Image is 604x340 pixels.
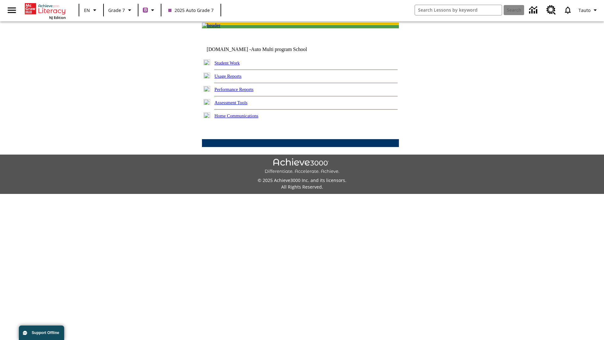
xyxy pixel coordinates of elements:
td: [DOMAIN_NAME] - [207,47,322,52]
div: Home [25,2,66,20]
img: plus.gif [204,86,210,92]
a: Notifications [560,2,576,18]
img: Achieve3000 Differentiate Accelerate Achieve [265,158,339,174]
img: plus.gif [204,73,210,78]
img: header [202,23,221,28]
span: B [144,6,147,14]
span: EN [84,7,90,14]
button: Boost Class color is purple. Change class color [140,4,159,16]
span: NJ Edition [49,15,66,20]
button: Open side menu [3,1,21,20]
button: Profile/Settings [576,4,601,16]
span: Support Offline [32,331,59,335]
span: 2025 Auto Grade 7 [168,7,214,14]
a: Data Center [525,2,543,19]
input: search field [415,5,502,15]
button: Language: EN, Select a language [81,4,101,16]
img: plus.gif [204,112,210,118]
span: Grade 7 [108,7,125,14]
img: plus.gif [204,99,210,105]
a: Home Communications [215,113,259,118]
a: Assessment Tools [215,100,248,105]
img: plus.gif [204,59,210,65]
a: Usage Reports [215,74,242,79]
span: Tauto [579,7,590,14]
a: Student Work [215,60,240,65]
nobr: Auto Multi program School [251,47,307,52]
button: Grade: Grade 7, Select a grade [106,4,136,16]
a: Performance Reports [215,87,254,92]
a: Resource Center, Will open in new tab [543,2,560,19]
button: Support Offline [19,326,64,340]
